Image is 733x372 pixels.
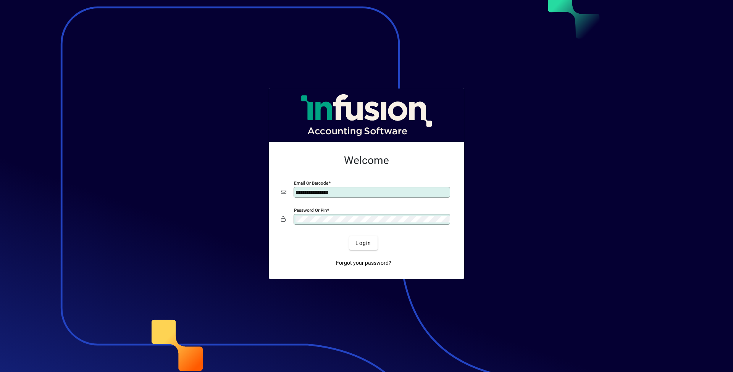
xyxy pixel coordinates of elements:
span: Forgot your password? [336,259,391,267]
span: Login [355,239,371,247]
mat-label: Password or Pin [294,208,327,213]
mat-label: Email or Barcode [294,180,328,186]
h2: Welcome [281,154,452,167]
a: Forgot your password? [333,256,394,270]
button: Login [349,236,377,250]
